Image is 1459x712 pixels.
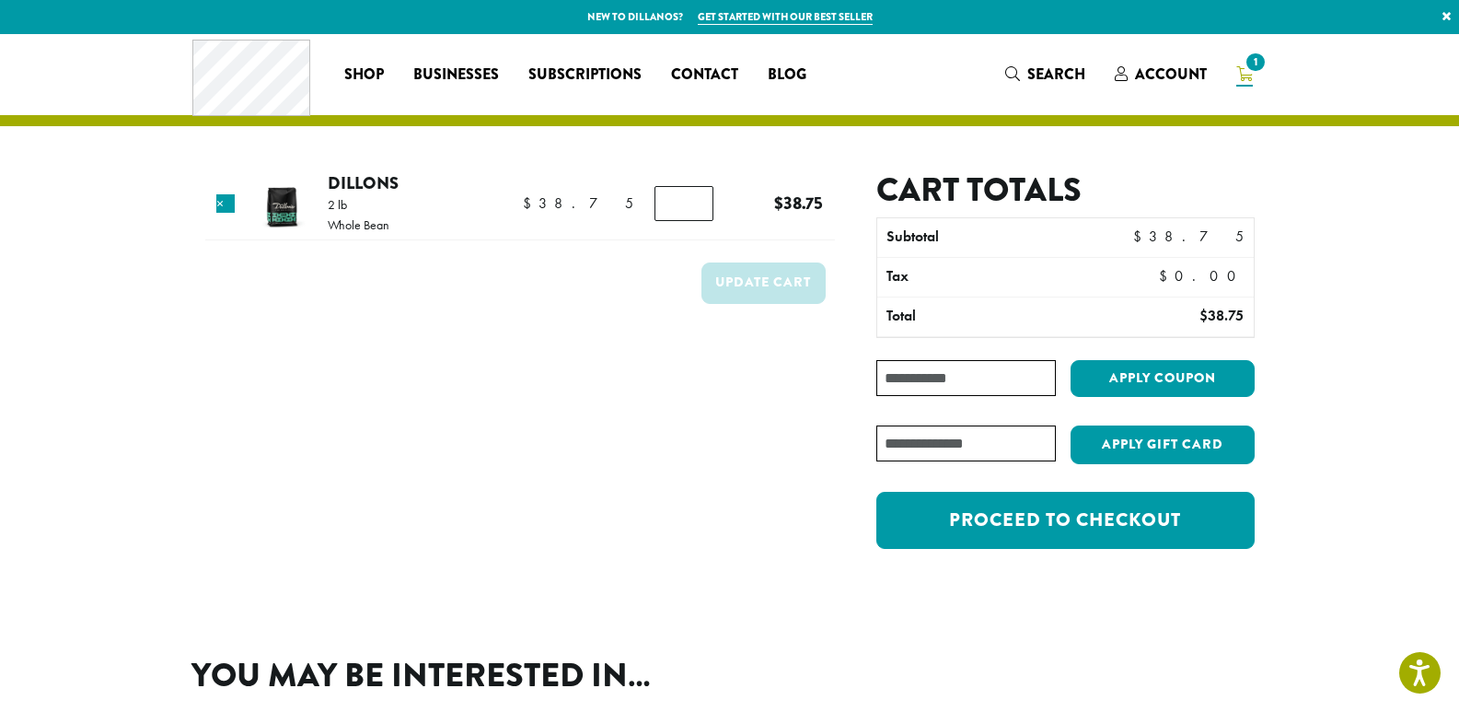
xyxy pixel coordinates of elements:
[191,656,1268,695] h2: You may be interested in…
[701,263,826,304] button: Update cart
[876,492,1254,549] a: Proceed to checkout
[1071,426,1255,464] button: Apply Gift Card
[876,170,1254,210] h2: Cart totals
[1243,50,1268,75] span: 1
[877,258,1143,297] th: Tax
[523,193,633,213] bdi: 38.75
[774,191,823,216] bdi: 38.75
[1159,266,1245,286] bdi: 0.00
[251,175,311,235] img: Dillons
[990,59,1100,89] a: Search
[328,198,389,211] p: 2 lb
[774,191,783,216] span: $
[328,170,399,195] a: Dillons
[1199,306,1208,325] span: $
[1135,64,1207,85] span: Account
[216,194,235,213] a: Remove this item
[1027,64,1085,85] span: Search
[654,186,713,221] input: Product quantity
[671,64,738,87] span: Contact
[1199,306,1244,325] bdi: 38.75
[1133,227,1244,246] bdi: 38.75
[413,64,499,87] span: Businesses
[877,218,1103,257] th: Subtotal
[528,64,642,87] span: Subscriptions
[523,193,538,213] span: $
[877,298,1103,336] th: Total
[1133,227,1149,246] span: $
[344,64,384,87] span: Shop
[1159,266,1175,286] span: $
[698,9,873,25] a: Get started with our best seller
[1071,360,1255,398] button: Apply coupon
[328,218,389,231] p: Whole Bean
[330,60,399,89] a: Shop
[768,64,806,87] span: Blog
